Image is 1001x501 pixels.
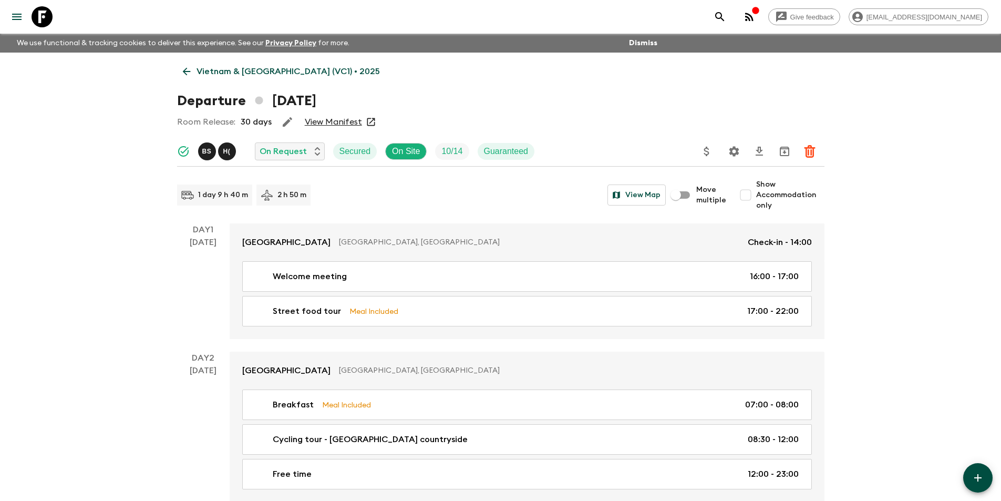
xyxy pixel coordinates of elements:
a: Welcome meeting16:00 - 17:00 [242,261,812,292]
div: [EMAIL_ADDRESS][DOMAIN_NAME] [849,8,988,25]
p: On Request [260,145,307,158]
a: Free time12:00 - 23:00 [242,459,812,489]
a: Vietnam & [GEOGRAPHIC_DATA] (VC1) • 2025 [177,61,386,82]
p: On Site [392,145,420,158]
p: 1 day 9 h 40 m [198,190,248,200]
button: Delete [799,141,820,162]
p: Welcome meeting [273,270,347,283]
button: menu [6,6,27,27]
button: BSH( [198,142,238,160]
span: Show Accommodation only [756,179,824,211]
span: Bo Sowath, Hai (Le Mai) Nhat [198,146,238,154]
div: Trip Fill [435,143,469,160]
div: [DATE] [190,236,216,339]
p: Vietnam & [GEOGRAPHIC_DATA] (VC1) • 2025 [197,65,380,78]
a: BreakfastMeal Included07:00 - 08:00 [242,390,812,420]
button: View Map [607,185,666,206]
p: Day 1 [177,223,230,236]
p: Meal Included [322,399,371,411]
a: View Manifest [305,117,362,127]
button: Download CSV [749,141,770,162]
p: 12:00 - 23:00 [748,468,799,480]
span: Give feedback [785,13,840,21]
p: 08:30 - 12:00 [748,433,799,446]
button: Settings [724,141,745,162]
div: Secured [333,143,377,160]
p: [GEOGRAPHIC_DATA], [GEOGRAPHIC_DATA] [339,365,803,376]
p: We use functional & tracking cookies to deliver this experience. See our for more. [13,34,354,53]
p: Street food tour [273,305,341,318]
p: Cycling tour - [GEOGRAPHIC_DATA] countryside [273,433,468,446]
p: Check-in - 14:00 [748,236,812,249]
p: 17:00 - 22:00 [747,305,799,318]
p: Secured [339,145,371,158]
a: Cycling tour - [GEOGRAPHIC_DATA] countryside08:30 - 12:00 [242,424,812,455]
p: 2 h 50 m [277,190,306,200]
a: Street food tourMeal Included17:00 - 22:00 [242,296,812,326]
p: [GEOGRAPHIC_DATA] [242,236,331,249]
a: Privacy Policy [265,39,316,47]
button: Update Price, Early Bird Discount and Costs [696,141,717,162]
p: Breakfast [273,398,314,411]
span: Move multiple [696,185,727,206]
p: Room Release: [177,116,235,128]
a: Give feedback [768,8,840,25]
p: 07:00 - 08:00 [745,398,799,411]
p: Guaranteed [484,145,529,158]
button: Archive (Completed, Cancelled or Unsynced Departures only) [774,141,795,162]
p: 16:00 - 17:00 [750,270,799,283]
div: On Site [385,143,427,160]
svg: Synced Successfully [177,145,190,158]
p: [GEOGRAPHIC_DATA], [GEOGRAPHIC_DATA] [339,237,739,248]
p: Day 2 [177,352,230,364]
span: [EMAIL_ADDRESS][DOMAIN_NAME] [861,13,988,21]
button: search adventures [709,6,730,27]
h1: Departure [DATE] [177,90,316,111]
p: [GEOGRAPHIC_DATA] [242,364,331,377]
p: Meal Included [349,305,398,317]
p: 10 / 14 [441,145,462,158]
p: H ( [223,147,231,156]
p: 30 days [241,116,272,128]
button: Dismiss [626,36,660,50]
p: Free time [273,468,312,480]
p: B S [202,147,212,156]
a: [GEOGRAPHIC_DATA][GEOGRAPHIC_DATA], [GEOGRAPHIC_DATA] [230,352,824,390]
a: [GEOGRAPHIC_DATA][GEOGRAPHIC_DATA], [GEOGRAPHIC_DATA]Check-in - 14:00 [230,223,824,261]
